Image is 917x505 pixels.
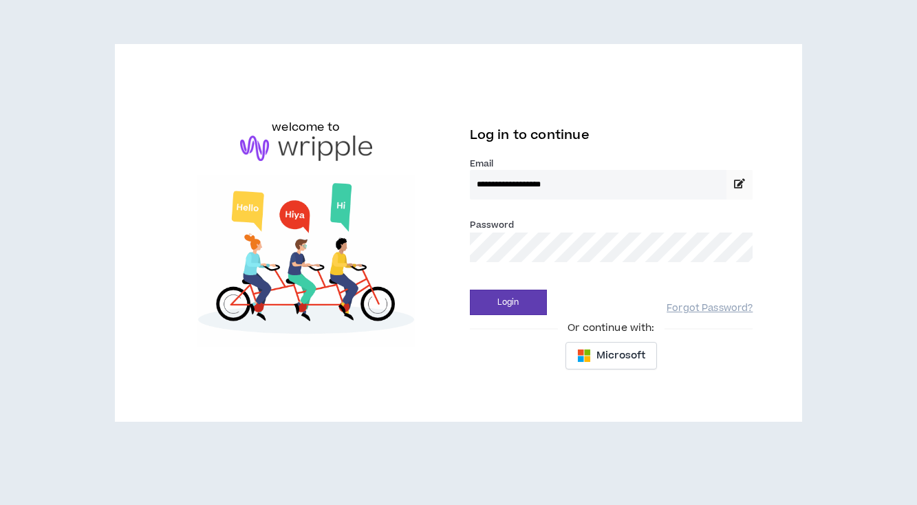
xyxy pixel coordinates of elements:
button: Login [470,290,547,315]
span: Log in to continue [470,127,590,144]
label: Email [470,158,753,170]
span: Microsoft [596,348,645,363]
img: Welcome to Wripple [164,175,448,347]
img: logo-brand.png [240,136,372,162]
label: Password [470,219,515,231]
h6: welcome to [272,119,340,136]
a: Forgot Password? [667,302,753,315]
button: Microsoft [565,342,657,369]
span: Or continue with: [558,321,664,336]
